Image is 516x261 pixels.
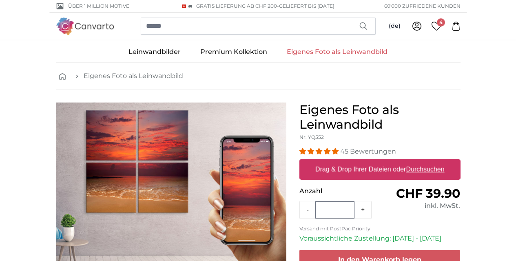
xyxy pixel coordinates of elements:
[196,3,277,9] span: GRATIS Lieferung ab CHF 200
[384,2,461,10] span: 60'000 ZUFRIEDENE KUNDEN
[299,103,461,132] h1: Eigenes Foto als Leinwandbild
[299,134,324,140] span: Nr. YQ552
[382,19,407,33] button: (de)
[340,147,396,155] span: 45 Bewertungen
[68,2,129,10] span: Über 1 Million Motive
[277,41,397,62] a: Eigenes Foto als Leinwandbild
[299,147,340,155] span: 4.93 stars
[354,202,371,218] button: +
[84,71,183,81] a: Eigenes Foto als Leinwandbild
[279,3,334,9] span: Geliefert bis [DATE]
[277,3,334,9] span: -
[119,41,190,62] a: Leinwandbilder
[299,186,380,196] p: Anzahl
[380,201,460,211] div: inkl. MwSt.
[190,41,277,62] a: Premium Kollektion
[56,63,461,89] nav: breadcrumbs
[396,186,460,201] span: CHF 39.90
[312,161,448,178] label: Drag & Drop Ihrer Dateien oder
[437,18,445,27] span: 4
[406,166,444,173] u: Durchsuchen
[56,18,115,34] img: Canvarto
[300,202,315,218] button: -
[299,234,461,243] p: Voraussichtliche Zustellung: [DATE] - [DATE]
[299,225,461,232] p: Versand mit PostPac Priority
[182,4,186,8] img: Schweiz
